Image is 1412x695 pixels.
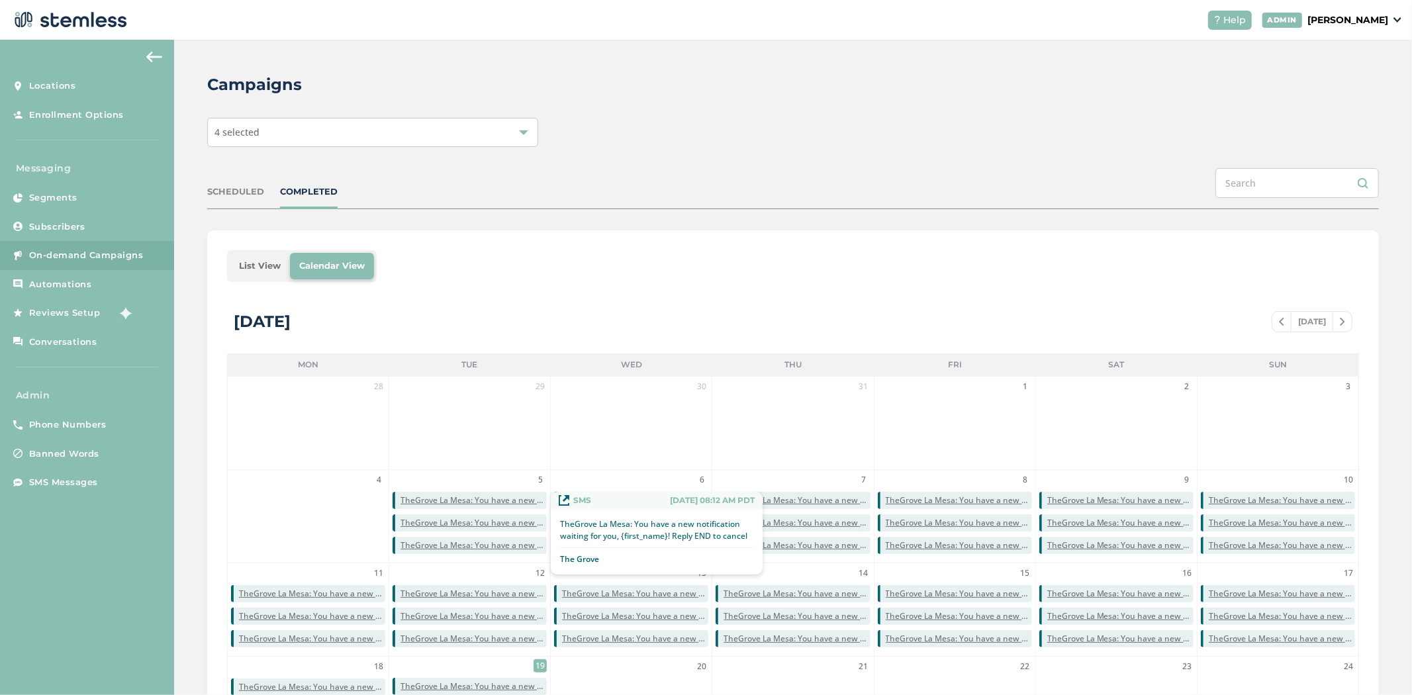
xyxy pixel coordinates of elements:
span: 20 [695,660,708,673]
span: TheGrove La Mesa: You have a new notification waiting for you, {first_name}! Reply END to cancel [400,539,547,551]
span: TheGrove La Mesa: You have a new notification waiting for you, {first_name}! Reply END to cancel [886,539,1032,551]
span: 11 [372,567,385,580]
span: 21 [857,660,871,673]
span: 4 selected [214,126,259,138]
span: TheGrove La Mesa: You have a new notification waiting for you, {first_name}! Reply END to cancel [239,610,385,622]
span: TheGrove La Mesa: You have a new notification waiting for you, {first_name}! Reply END to cancel [1047,539,1194,551]
li: List View [230,253,290,279]
div: [DATE] [234,310,291,334]
span: [DATE] 08:12 AM PDT [670,494,755,506]
span: Locations [29,79,76,93]
span: TheGrove La Mesa: You have a new notification waiting for you, {first_name}! Reply END to cancel [400,588,547,600]
span: TheGrove La Mesa: You have a new notification waiting for you, {first_name}! Reply END to cancel [1047,517,1194,529]
span: 28 [372,380,385,393]
span: 19 [534,659,547,672]
span: [DATE] [1291,312,1333,332]
span: TheGrove La Mesa: You have a new notification waiting for you, {first_name}! Reply END to cancel [1047,588,1194,600]
img: icon-chevron-left-b8c47ebb.svg [1279,318,1284,326]
span: TheGrove La Mesa: You have a new notification waiting for you, {first_name}! Reply END to cancel [1047,610,1194,622]
span: Subscribers [29,220,85,234]
span: TheGrove La Mesa: You have a new notification waiting for you, {first_name}! Reply END to cancel [239,681,385,693]
img: logo-dark-0685b13c.svg [11,7,127,33]
span: 17 [1342,567,1355,580]
img: icon-arrow-back-accent-c549486e.svg [146,52,162,62]
span: TheGrove La Mesa: You have a new notification waiting for you, {first_name}! Reply END to cancel [886,610,1032,622]
span: TheGrove La Mesa: You have a new notification waiting for you, {first_name}! Reply END to cancel [562,633,708,645]
span: 15 [1019,567,1032,580]
span: TheGrove La Mesa: You have a new notification waiting for you, {first_name}! Reply END to cancel [886,588,1032,600]
span: TheGrove La Mesa: You have a new notification waiting for you, {first_name}! Reply END to cancel [1209,588,1355,600]
span: TheGrove La Mesa: You have a new notification waiting for you, {first_name}! Reply END to cancel [724,517,870,529]
span: Conversations [29,336,97,349]
img: glitter-stars-b7820f95.gif [111,300,137,326]
span: TheGrove La Mesa: You have a new notification waiting for you, {first_name}! Reply END to cancel [724,539,870,551]
span: 7 [857,473,871,486]
span: TheGrove La Mesa: You have a new notification waiting for you, {first_name}! Reply END to cancel [239,633,385,645]
span: Automations [29,278,92,291]
div: ADMIN [1262,13,1303,28]
span: TheGrove La Mesa: You have a new notification waiting for you, {first_name}! Reply END to cancel [239,588,385,600]
span: TheGrove La Mesa: You have a new notification waiting for you, {first_name}! Reply END to cancel [1209,610,1355,622]
span: Help [1224,13,1247,27]
span: 6 [695,473,708,486]
span: TheGrove La Mesa: You have a new notification waiting for you, {first_name}! Reply END to cancel [886,517,1032,529]
span: TheGrove La Mesa: You have a new notification waiting for you, {first_name}! Reply END to cancel [886,633,1032,645]
span: TheGrove La Mesa: You have a new notification waiting for you, {first_name}! Reply END to cancel [400,610,547,622]
span: On-demand Campaigns [29,249,144,262]
span: SMS Messages [29,476,98,489]
li: Fri [874,353,1035,376]
span: 22 [1019,660,1032,673]
div: COMPLETED [280,185,338,199]
span: Reviews Setup [29,306,101,320]
span: 16 [1180,567,1194,580]
img: icon-help-white-03924b79.svg [1213,16,1221,24]
span: 3 [1342,380,1355,393]
span: 10 [1342,473,1355,486]
span: 30 [695,380,708,393]
span: TheGrove La Mesa: You have a new notification waiting for you, {first_name}! Reply END to cancel [400,633,547,645]
span: 18 [372,660,385,673]
p: TheGrove La Mesa: You have a new notification waiting for you, {first_name}! Reply END to cancel [560,518,753,542]
span: TheGrove La Mesa: You have a new notification waiting for you, {first_name}! Reply END to cancel [724,588,870,600]
span: TheGrove La Mesa: You have a new notification waiting for you, {first_name}! Reply END to cancel [562,610,708,622]
span: TheGrove La Mesa: You have a new notification waiting for you, {first_name}! Reply END to cancel [724,633,870,645]
span: TheGrove La Mesa: You have a new notification waiting for you, {first_name}! Reply END to cancel [724,494,870,506]
span: TheGrove La Mesa: You have a new notification waiting for you, {first_name}! Reply END to cancel [1209,633,1355,645]
input: Search [1215,168,1379,198]
span: TheGrove La Mesa: You have a new notification waiting for you, {first_name}! Reply END to cancel [562,588,708,600]
p: [PERSON_NAME] [1307,13,1388,27]
li: Thu [712,353,874,376]
span: 4 [372,473,385,486]
span: TheGrove La Mesa: You have a new notification waiting for you, {first_name}! Reply END to cancel [1047,633,1194,645]
span: TheGrove La Mesa: You have a new notification waiting for you, {first_name}! Reply END to cancel [724,610,870,622]
img: icon-chevron-right-bae969c5.svg [1340,318,1345,326]
span: 29 [534,380,547,393]
span: TheGrove La Mesa: You have a new notification waiting for you, {first_name}! Reply END to cancel [1209,517,1355,529]
iframe: Chat Widget [1346,631,1412,695]
span: TheGrove La Mesa: You have a new notification waiting for you, {first_name}! Reply END to cancel [1209,494,1355,506]
span: 14 [857,567,871,580]
span: TheGrove La Mesa: You have a new notification waiting for you, {first_name}! Reply END to cancel [400,494,547,506]
span: TheGrove La Mesa: You have a new notification waiting for you, {first_name}! Reply END to cancel [400,517,547,529]
span: SMS [573,494,591,506]
span: TheGrove La Mesa: You have a new notification waiting for you, {first_name}! Reply END to cancel [400,680,547,692]
span: TheGrove La Mesa: You have a new notification waiting for you, {first_name}! Reply END to cancel [1209,539,1355,551]
span: 9 [1180,473,1194,486]
li: Calendar View [290,253,374,279]
span: 1 [1019,380,1032,393]
li: Mon [227,353,389,376]
li: Sat [1035,353,1197,376]
li: Sun [1198,353,1359,376]
span: 12 [534,567,547,580]
span: 24 [1342,660,1355,673]
h2: Campaigns [207,73,302,97]
img: icon_down-arrow-small-66adaf34.svg [1393,17,1401,23]
span: Phone Numbers [29,418,107,432]
span: TheGrove La Mesa: You have a new notification waiting for you, {first_name}! Reply END to cancel [1047,494,1194,506]
div: SCHEDULED [207,185,264,199]
span: TheGrove La Mesa: You have a new notification waiting for you, {first_name}! Reply END to cancel [886,494,1032,506]
span: 8 [1019,473,1032,486]
span: 23 [1180,660,1194,673]
span: 5 [534,473,547,486]
span: Segments [29,191,77,205]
